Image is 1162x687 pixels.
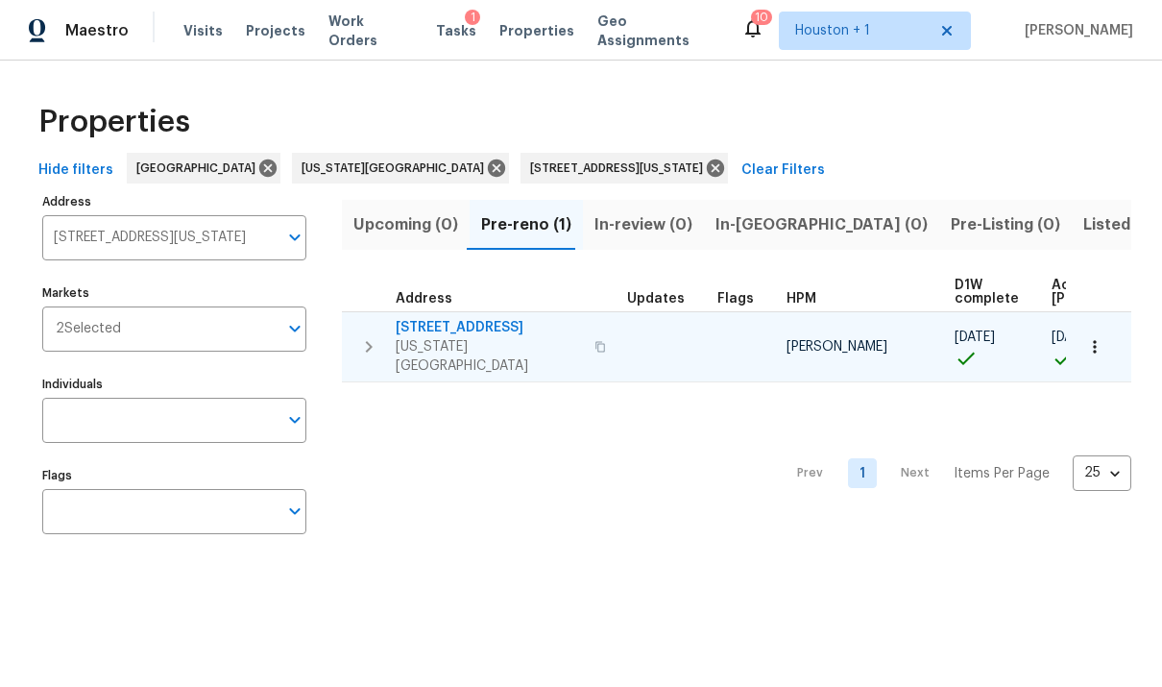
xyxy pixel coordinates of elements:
span: Acq [PERSON_NAME] [1052,279,1160,306]
div: [GEOGRAPHIC_DATA] [127,153,280,184]
span: Upcoming (0) [353,211,458,238]
span: In-[GEOGRAPHIC_DATA] (0) [715,211,928,238]
span: [GEOGRAPHIC_DATA] [136,159,263,178]
span: [US_STATE][GEOGRAPHIC_DATA] [302,159,492,178]
span: 2 Selected [56,321,121,337]
span: Address [396,292,452,306]
span: Geo Assignments [597,12,718,50]
a: Goto page 1 [848,458,877,488]
label: Individuals [42,379,306,390]
button: Open [281,498,308,525]
span: Listed (0) [1083,211,1157,238]
span: Properties [38,112,190,132]
span: HPM [787,292,816,306]
button: Open [281,224,308,251]
div: [STREET_ADDRESS][US_STATE] [520,153,728,184]
div: 25 [1073,448,1131,498]
label: Address [42,196,306,208]
span: D1W complete [955,279,1019,306]
span: [STREET_ADDRESS] [396,318,583,337]
span: Flags [717,292,754,306]
span: Projects [246,21,305,40]
button: Hide filters [31,153,121,188]
nav: Pagination Navigation [779,394,1131,553]
div: [US_STATE][GEOGRAPHIC_DATA] [292,153,509,184]
span: [DATE] [1052,331,1092,344]
span: Updates [627,292,685,306]
div: 10 [755,8,768,27]
p: Items Per Page [954,464,1050,483]
label: Flags [42,470,306,481]
span: Hide filters [38,159,113,183]
label: Markets [42,287,306,299]
span: Tasks [436,24,476,37]
div: 1 [471,8,475,27]
span: Visits [183,21,223,40]
button: Clear Filters [734,153,833,188]
span: Clear Filters [741,159,825,183]
button: Open [281,315,308,342]
span: Pre-reno (1) [481,211,571,238]
span: [PERSON_NAME] [787,340,887,354]
span: In-review (0) [594,211,692,238]
span: [STREET_ADDRESS][US_STATE] [530,159,711,178]
span: Properties [499,21,574,40]
span: Maestro [65,21,129,40]
span: Houston + 1 [795,21,927,40]
span: [PERSON_NAME] [1017,21,1133,40]
span: [US_STATE][GEOGRAPHIC_DATA] [396,337,583,376]
button: Open [281,406,308,433]
span: [DATE] [955,331,995,344]
span: Pre-Listing (0) [951,211,1060,238]
span: Work Orders [328,12,413,50]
